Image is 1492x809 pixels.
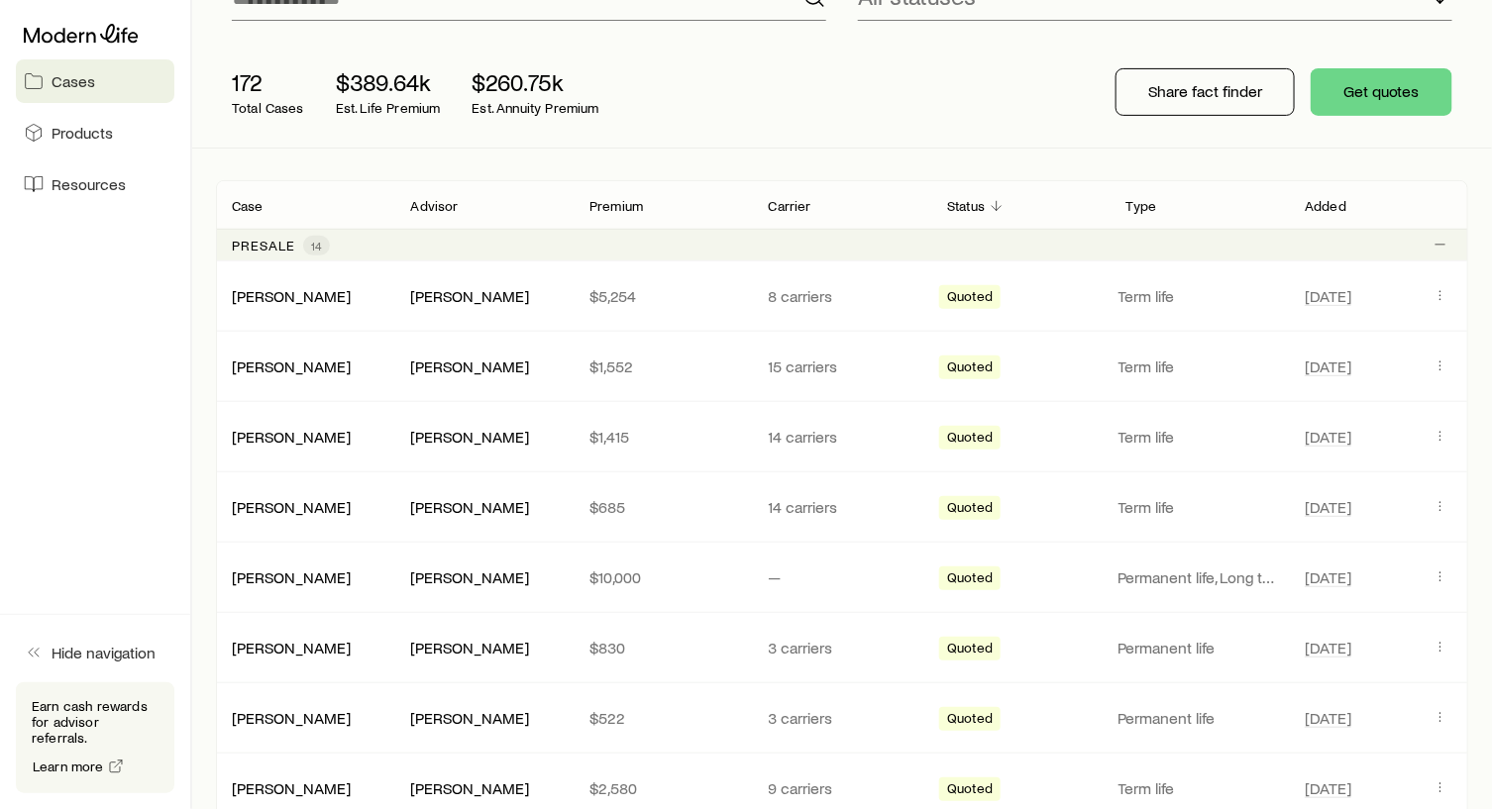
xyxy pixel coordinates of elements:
a: [PERSON_NAME] [232,778,351,797]
p: Presale [232,238,295,253]
a: Cases [16,59,174,103]
p: 3 carriers [769,708,916,728]
div: [PERSON_NAME] [411,427,530,448]
p: $685 [589,497,737,517]
div: [PERSON_NAME] [411,638,530,658]
span: Quoted [947,429,993,450]
span: Quoted [947,710,993,731]
span: Quoted [947,499,993,520]
p: Permanent life, Long term care (linked benefit) +1 [1119,567,1282,587]
a: [PERSON_NAME] [232,356,351,375]
span: [DATE] [1305,778,1351,798]
span: [DATE] [1305,497,1351,517]
p: Term life [1119,286,1282,306]
span: Resources [52,174,126,194]
div: [PERSON_NAME] [232,497,351,518]
div: [PERSON_NAME] [232,286,351,307]
div: [PERSON_NAME] [232,708,351,729]
div: [PERSON_NAME] [411,497,530,518]
p: Permanent life [1119,708,1282,728]
p: Premium [589,198,643,214]
p: Est. Annuity Premium [473,100,599,116]
a: [PERSON_NAME] [232,497,351,516]
a: Resources [16,162,174,206]
span: Quoted [947,780,993,801]
p: Est. Life Premium [336,100,441,116]
p: Term life [1119,427,1282,447]
a: [PERSON_NAME] [232,286,351,305]
p: 14 carriers [769,497,916,517]
span: Products [52,123,113,143]
p: Term life [1119,356,1282,376]
div: [PERSON_NAME] [411,286,530,307]
p: Permanent life [1119,638,1282,657]
p: $260.75k [473,68,599,96]
p: $1,415 [589,427,737,447]
p: Status [947,198,985,214]
p: Earn cash rewards for advisor referrals. [32,698,159,746]
p: $522 [589,708,737,728]
p: Added [1305,198,1346,214]
p: 172 [232,68,304,96]
p: Share fact finder [1148,81,1262,101]
p: Type [1126,198,1157,214]
p: 15 carriers [769,356,916,376]
p: Carrier [769,198,811,214]
p: $2,580 [589,778,737,798]
a: [PERSON_NAME] [232,567,351,586]
p: $830 [589,638,737,657]
span: Quoted [947,358,993,379]
div: [PERSON_NAME] [232,778,351,799]
a: [PERSON_NAME] [232,708,351,727]
p: — [769,567,916,587]
p: Term life [1119,778,1282,798]
div: Earn cash rewards for advisor referrals.Learn more [16,682,174,793]
div: [PERSON_NAME] [232,638,351,658]
button: Get quotes [1311,68,1452,116]
button: Hide navigation [16,631,174,674]
div: [PERSON_NAME] [411,567,530,588]
p: Advisor [411,198,459,214]
a: Products [16,111,174,154]
p: $1,552 [589,356,737,376]
p: Total Cases [232,100,304,116]
a: [PERSON_NAME] [232,427,351,446]
div: [PERSON_NAME] [411,778,530,799]
p: 8 carriers [769,286,916,306]
p: $10,000 [589,567,737,587]
span: [DATE] [1305,638,1351,657]
span: Quoted [947,288,993,309]
div: [PERSON_NAME] [411,708,530,729]
span: [DATE] [1305,567,1351,587]
p: 9 carriers [769,778,916,798]
span: Hide navigation [52,643,156,662]
p: Case [232,198,264,214]
p: $5,254 [589,286,737,306]
div: [PERSON_NAME] [232,356,351,377]
span: Quoted [947,569,993,590]
div: [PERSON_NAME] [232,567,351,588]
p: 3 carriers [769,638,916,657]
span: [DATE] [1305,356,1351,376]
p: 14 carriers [769,427,916,447]
span: [DATE] [1305,427,1351,447]
span: 14 [311,238,322,253]
span: [DATE] [1305,708,1351,728]
span: Learn more [33,759,104,773]
a: [PERSON_NAME] [232,638,351,657]
div: [PERSON_NAME] [232,427,351,448]
button: Share fact finder [1116,68,1295,116]
span: Cases [52,71,95,91]
span: [DATE] [1305,286,1351,306]
div: [PERSON_NAME] [411,356,530,377]
p: $389.64k [336,68,441,96]
span: Quoted [947,640,993,660]
p: Term life [1119,497,1282,517]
